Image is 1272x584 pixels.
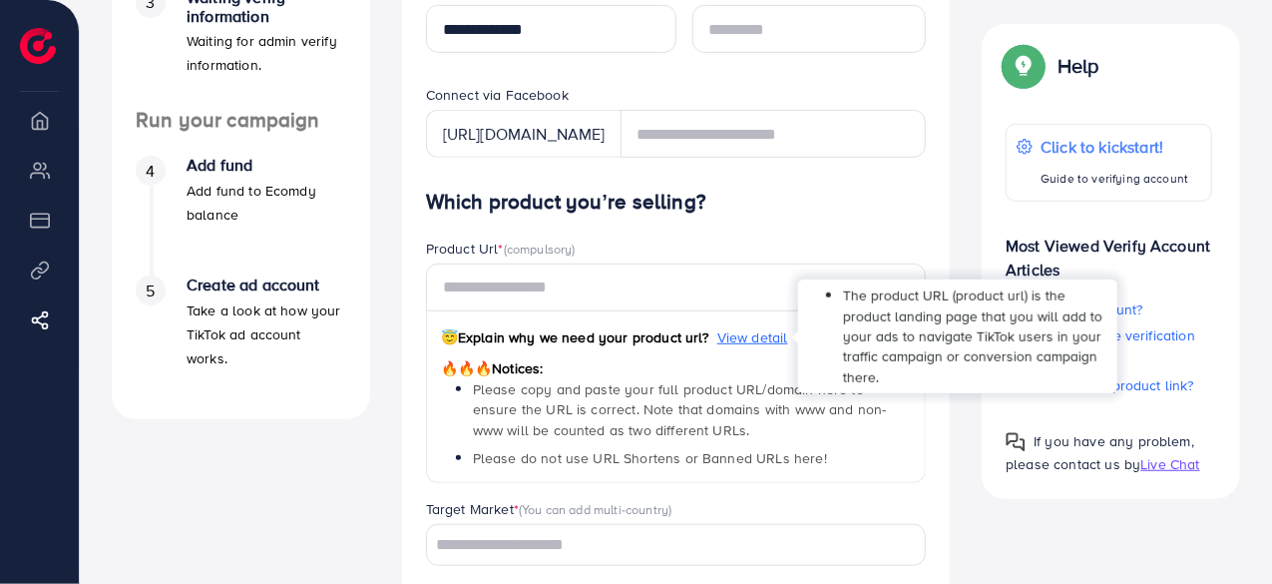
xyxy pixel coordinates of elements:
p: Add fund to Ecomdy balance [187,179,346,227]
p: Take a look at how your TikTok ad account works. [187,298,346,370]
p: Waiting for admin verify information. [187,29,346,77]
p: Guide to verifying account [1041,167,1188,191]
img: logo [20,28,56,64]
span: 🔥🔥🔥 [441,358,492,378]
div: [URL][DOMAIN_NAME] [426,110,622,158]
h4: Create ad account [187,276,346,294]
p: Most Viewed Verify Account Articles [1006,218,1212,282]
span: 5 [146,280,155,302]
iframe: Chat [1187,494,1257,569]
li: Add fund [112,156,370,276]
li: Create ad account [112,276,370,395]
label: Product Url [426,239,576,259]
input: Search for option [429,530,901,561]
p: Help [1058,54,1099,78]
span: (compulsory) [504,240,576,258]
span: View detail [717,327,788,347]
span: The product URL (product url) is the product landing page that you will add to your ads to naviga... [843,286,1102,386]
img: Popup guide [1006,48,1042,84]
div: Search for option [426,524,927,565]
span: Live Chat [1140,454,1199,474]
img: Popup guide [1006,432,1026,452]
h4: Which product you’re selling? [426,190,927,215]
span: Explain why we need your product url? [441,327,709,347]
span: Why verify account? [1014,299,1143,319]
span: (You can add multi-country) [519,500,671,518]
h4: Run your campaign [112,108,370,133]
label: Target Market [426,499,672,519]
span: 😇 [441,327,458,347]
span: Notices: [441,358,544,378]
span: How to submit product link? [1018,375,1194,395]
span: Please do not use URL Shortens or Banned URLs here! [473,448,827,468]
label: Connect via Facebook [426,85,569,105]
span: Please copy and paste your full product URL/domain here to ensure the URL is correct. Note that d... [473,379,887,440]
h4: Add fund [187,156,346,175]
p: Click to kickstart! [1041,135,1188,159]
span: 4 [146,160,155,183]
span: If you have any problem, please contact us by [1006,431,1194,474]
